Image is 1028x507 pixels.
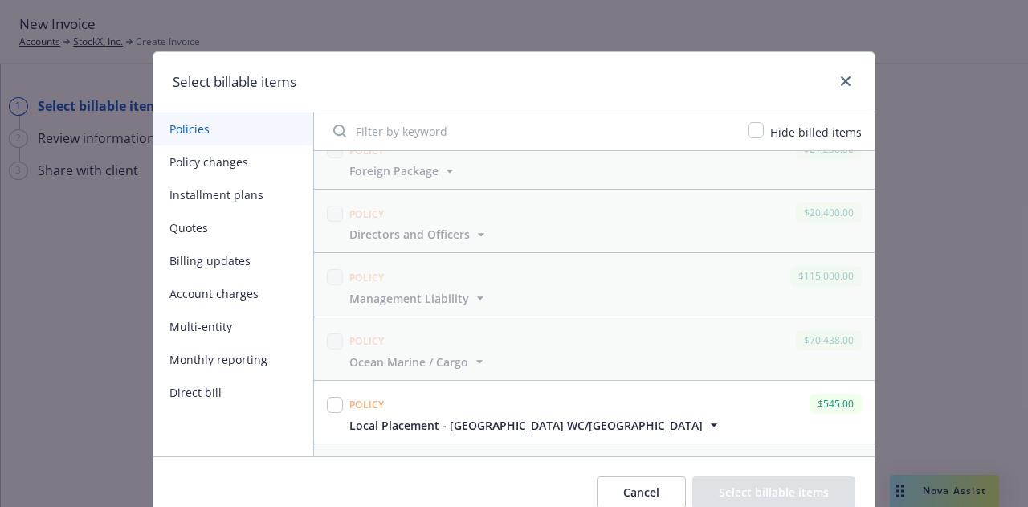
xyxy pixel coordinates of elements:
[349,207,385,221] span: Policy
[314,126,875,189] span: Policy$21,238.00Foreign Package
[314,317,875,380] span: Policy$70,438.00Ocean Marine / Cargo
[796,330,862,350] div: $70,438.00
[314,190,875,252] span: Policy$20,400.00Directors and Officers
[349,398,385,411] span: Policy
[349,144,385,157] span: Policy
[349,162,439,179] span: Foreign Package
[770,125,862,140] span: Hide billed items
[349,417,703,434] span: Local Placement - [GEOGRAPHIC_DATA] WC/[GEOGRAPHIC_DATA]
[314,253,875,316] span: Policy$115,000.00Management Liability
[153,376,313,409] button: Direct bill
[153,310,313,343] button: Multi-entity
[153,112,313,145] button: Policies
[349,290,488,307] button: Management Liability
[153,178,313,211] button: Installment plans
[153,211,313,244] button: Quotes
[796,202,862,223] div: $20,400.00
[790,266,862,286] div: $115,000.00
[349,226,489,243] button: Directors and Officers
[153,343,313,376] button: Monthly reporting
[810,394,862,414] div: $545.00
[349,354,487,370] button: Ocean Marine / Cargo
[349,417,722,434] button: Local Placement - [GEOGRAPHIC_DATA] WC/[GEOGRAPHIC_DATA]
[349,271,385,284] span: Policy
[173,72,296,92] h1: Select billable items
[836,72,855,91] a: close
[349,334,385,348] span: Policy
[153,244,313,277] button: Billing updates
[349,226,470,243] span: Directors and Officers
[349,162,458,179] button: Foreign Package
[324,115,738,147] input: Filter by keyword
[349,354,468,370] span: Ocean Marine / Cargo
[153,145,313,178] button: Policy changes
[349,290,469,307] span: Management Liability
[153,277,313,310] button: Account charges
